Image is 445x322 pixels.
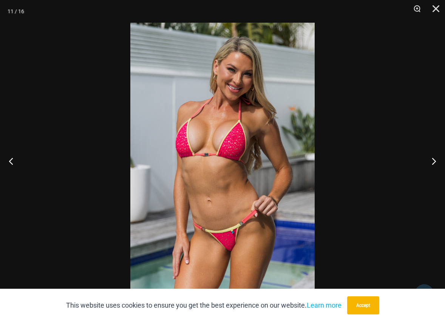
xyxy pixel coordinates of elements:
a: Learn more [307,301,341,309]
button: Next [417,142,445,180]
button: Accept [347,296,379,314]
div: 11 / 16 [8,6,24,17]
p: This website uses cookies to ensure you get the best experience on our website. [66,300,341,311]
img: Bubble Mesh Highlight Pink 309 Top 469 Thong 01 [130,23,315,299]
